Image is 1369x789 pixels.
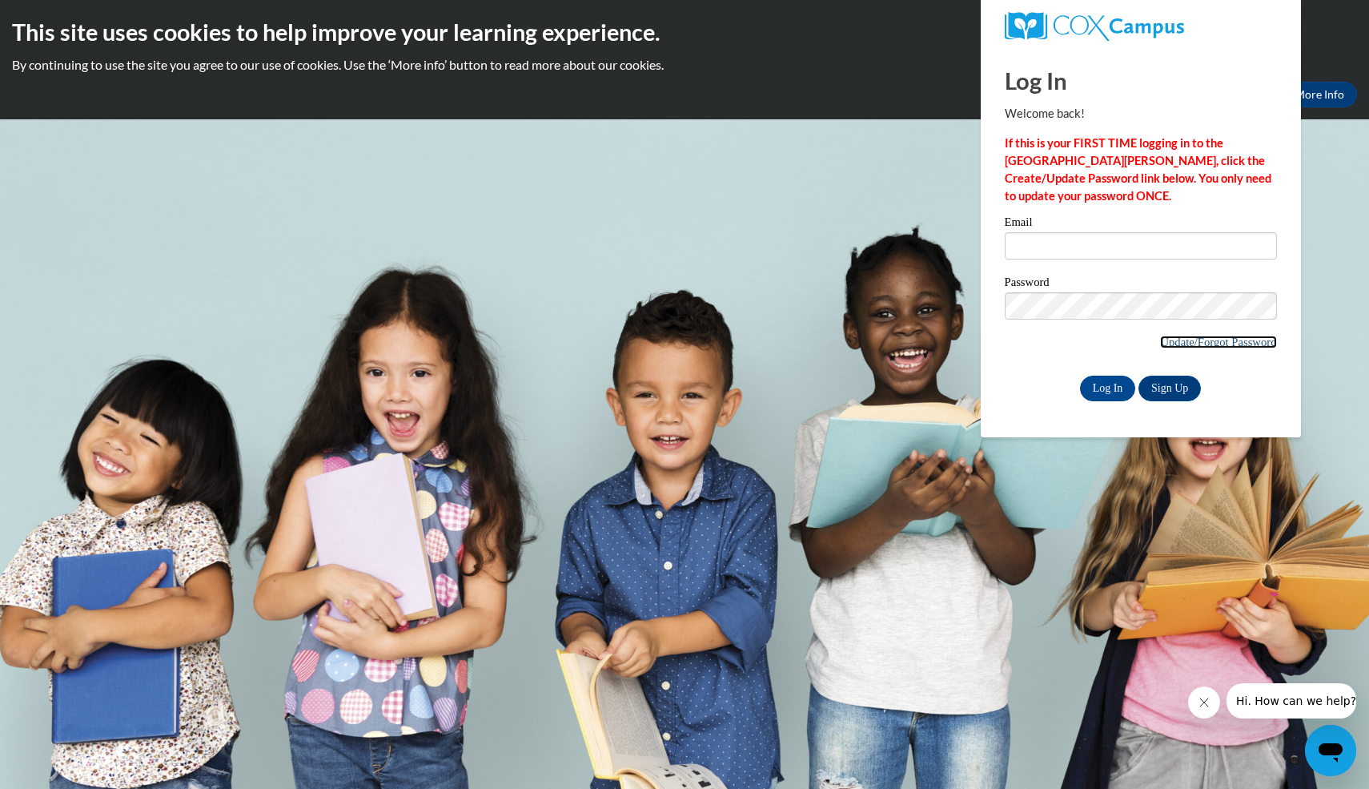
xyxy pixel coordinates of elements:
[1005,105,1277,123] p: Welcome back!
[12,56,1357,74] p: By continuing to use the site you agree to our use of cookies. Use the ‘More info’ button to read...
[1160,336,1276,348] a: Update/Forgot Password
[1005,136,1271,203] strong: If this is your FIRST TIME logging in to the [GEOGRAPHIC_DATA][PERSON_NAME], click the Create/Upd...
[1282,82,1357,107] a: More Info
[12,16,1357,48] h2: This site uses cookies to help improve your learning experience.
[1005,64,1277,97] h1: Log In
[1005,12,1184,41] img: COX Campus
[1005,216,1277,232] label: Email
[1226,683,1356,719] iframe: Message from company
[1138,376,1201,401] a: Sign Up
[1005,276,1277,292] label: Password
[1080,376,1136,401] input: Log In
[1305,725,1356,776] iframe: Button to launch messaging window
[1005,12,1277,41] a: COX Campus
[1188,686,1220,719] iframe: Close message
